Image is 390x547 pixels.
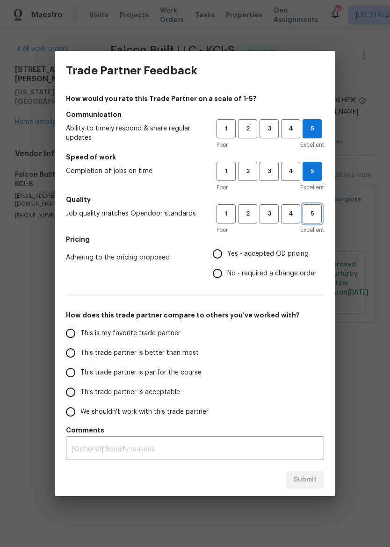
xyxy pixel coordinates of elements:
[217,225,228,235] span: Poor
[217,209,235,219] span: 1
[66,209,202,218] span: Job quality matches Opendoor standards
[66,253,198,262] span: Adhering to the pricing proposed
[227,249,309,259] span: Yes - accepted OD pricing
[260,162,279,181] button: 3
[238,204,257,223] button: 2
[282,123,299,134] span: 4
[282,166,299,177] span: 4
[217,183,228,192] span: Poor
[303,162,322,181] button: 5
[260,209,278,219] span: 3
[80,407,209,417] span: We shouldn't work with this trade partner
[260,166,278,177] span: 3
[217,140,228,150] span: Poor
[80,368,202,378] span: This trade partner is par for the course
[260,119,279,138] button: 3
[213,244,324,283] div: Pricing
[239,166,256,177] span: 2
[66,124,202,143] span: Ability to timely respond & share regular updates
[260,204,279,223] button: 3
[66,152,324,162] h5: Speed of work
[66,324,324,422] div: How does this trade partner compare to others you’ve worked with?
[303,119,322,138] button: 5
[217,162,236,181] button: 1
[80,388,180,397] span: This trade partner is acceptable
[217,204,236,223] button: 1
[66,425,324,435] h5: Comments
[300,183,324,192] span: Excellent
[217,123,235,134] span: 1
[282,209,299,219] span: 4
[66,64,197,77] h3: Trade Partner Feedback
[66,235,324,244] h5: Pricing
[66,166,202,176] span: Completion of jobs on time
[281,204,300,223] button: 4
[80,348,199,358] span: This trade partner is better than most
[66,110,324,119] h5: Communication
[281,119,300,138] button: 4
[66,310,324,320] h5: How does this trade partner compare to others you’ve worked with?
[80,329,181,338] span: This is my favorite trade partner
[281,162,300,181] button: 4
[239,123,256,134] span: 2
[303,209,321,219] span: 5
[239,209,256,219] span: 2
[300,140,324,150] span: Excellent
[303,123,321,134] span: 5
[217,166,235,177] span: 1
[66,195,324,204] h5: Quality
[238,162,257,181] button: 2
[227,269,317,279] span: No - required a change order
[238,119,257,138] button: 2
[303,204,322,223] button: 5
[260,123,278,134] span: 3
[303,166,321,177] span: 5
[300,225,324,235] span: Excellent
[66,94,324,103] h4: How would you rate this Trade Partner on a scale of 1-5?
[217,119,236,138] button: 1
